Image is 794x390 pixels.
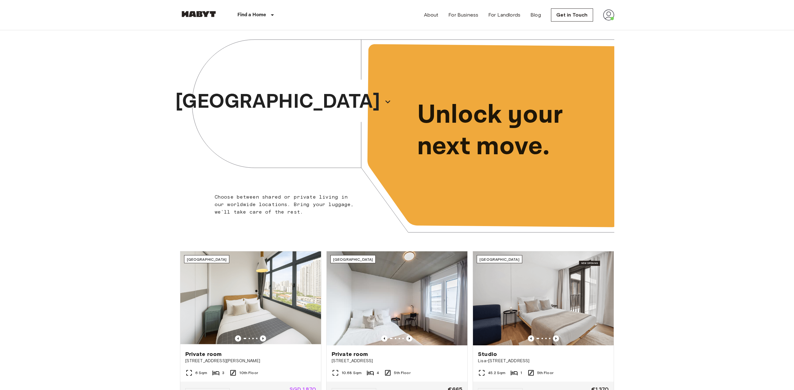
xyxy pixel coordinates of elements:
[553,335,559,342] button: Previous image
[478,350,497,358] span: Studio
[551,8,593,22] a: Get in Touch
[175,87,380,117] p: [GEOGRAPHIC_DATA]
[180,251,321,345] img: Marketing picture of unit SG-01-116-001-02
[381,335,387,342] button: Previous image
[342,370,362,376] span: 10.68 Sqm
[530,11,541,19] a: Blog
[237,11,266,19] p: Find a Home
[173,85,394,119] button: [GEOGRAPHIC_DATA]
[473,251,614,345] img: Marketing picture of unit DE-01-489-503-001
[478,358,609,364] span: Lisa-[STREET_ADDRESS]
[332,358,462,364] span: [STREET_ADDRESS]
[377,370,379,376] span: 4
[215,193,358,216] p: Choose between shared or private living in our worldwide locations. Bring your luggage, we'll tak...
[528,335,534,342] button: Previous image
[333,257,373,262] span: [GEOGRAPHIC_DATA]
[195,370,207,376] span: 6 Sqm
[222,370,224,376] span: 3
[394,370,410,376] span: 5th Floor
[239,370,258,376] span: 10th Floor
[424,11,439,19] a: About
[185,358,316,364] span: [STREET_ADDRESS][PERSON_NAME]
[185,350,222,358] span: Private room
[260,335,266,342] button: Previous image
[187,257,227,262] span: [GEOGRAPHIC_DATA]
[603,9,614,21] img: avatar
[327,251,467,345] img: Marketing picture of unit DE-04-037-026-03Q
[180,11,217,17] img: Habyt
[537,370,553,376] span: 5th Floor
[448,11,478,19] a: For Business
[235,335,241,342] button: Previous image
[332,350,368,358] span: Private room
[488,11,520,19] a: For Landlords
[417,99,604,162] p: Unlock your next move.
[488,370,505,376] span: 45.2 Sqm
[480,257,519,262] span: [GEOGRAPHIC_DATA]
[406,335,412,342] button: Previous image
[520,370,522,376] span: 1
